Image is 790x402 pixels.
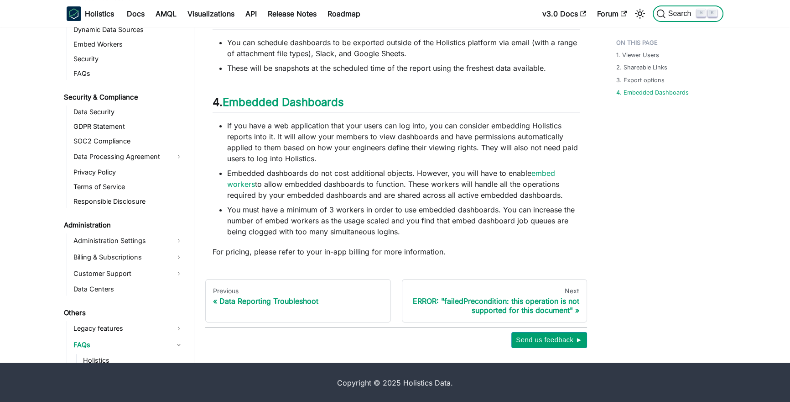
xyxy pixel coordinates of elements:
a: Security [71,53,186,65]
a: Others [61,307,186,319]
li: You can schedule dashboards to be exported outside of the Holistics platform via email (with a ra... [227,37,580,59]
a: Legacy features [71,321,186,336]
div: Data Reporting Troubleshoot [213,296,383,306]
a: FAQs [71,67,186,80]
a: API [240,6,262,21]
button: Search (Command+K) [653,5,723,22]
a: Customer Support [71,266,186,281]
span: Search [665,10,697,18]
h2: 4. [213,95,580,113]
a: HolisticsHolistics [67,6,114,21]
a: Billing & Subscriptions [71,250,186,264]
a: FAQs [71,338,186,352]
a: embed workers [227,169,555,189]
button: Switch between dark and light mode (currently light mode) [633,6,647,21]
a: NextERROR: "failedPrecondition: this operation is not supported for this document" [402,279,587,323]
a: GDPR Statement [71,120,186,133]
a: Roadmap [322,6,366,21]
div: Next [410,287,580,295]
a: Administration [61,219,186,232]
a: Docs [121,6,150,21]
div: Copyright © 2025 Holistics Data. [105,377,685,388]
a: Embedded Dashboards [223,95,344,109]
a: Privacy Policy [71,166,186,179]
div: Previous [213,287,383,295]
a: Administration Settings [71,233,186,248]
span: Send us feedback ► [516,334,582,346]
kbd: ⌘ [696,9,706,17]
kbd: K [708,9,717,17]
a: AMQL [150,6,182,21]
a: PreviousData Reporting Troubleshoot [205,279,391,323]
li: You must have a minimum of 3 workers in order to use embedded dashboards. You can increase the nu... [227,204,580,237]
b: Holistics [85,8,114,19]
a: 4. Embedded Dashboards [616,88,689,97]
p: For pricing, please refer to your in-app billing for more information. [213,246,580,257]
a: Holistics [80,354,186,367]
a: Data Security [71,106,186,118]
a: 3. Export options [616,76,665,85]
li: If you have a web application that your users can log into, you can consider embedding Holistics ... [227,120,580,164]
a: Dynamic Data Sources [71,23,186,36]
a: v3.0 Docs [537,6,592,21]
a: Data Processing Agreement [71,149,186,164]
nav: Docs pages [205,279,587,323]
a: Embed Workers [71,38,186,51]
li: These will be snapshots at the scheduled time of the report using the freshest data available. [227,63,580,74]
a: 2. Shareable Links [616,63,667,72]
a: 1. Viewer Users [616,51,659,59]
a: Release Notes [262,6,322,21]
a: Terms of Service [71,180,186,193]
a: Responsible Disclosure [71,195,186,208]
a: Forum [592,6,632,21]
img: Holistics [67,6,81,21]
a: Security & Compliance [61,91,186,104]
a: Data Centers [71,283,186,296]
a: Visualizations [182,6,240,21]
a: SOC2 Compliance [71,135,186,148]
button: Send us feedback ► [511,332,587,348]
li: Embedded dashboards do not cost additional objects. However, you will have to enable to allow emb... [227,168,580,201]
div: ERROR: "failedPrecondition: this operation is not supported for this document" [410,296,580,315]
